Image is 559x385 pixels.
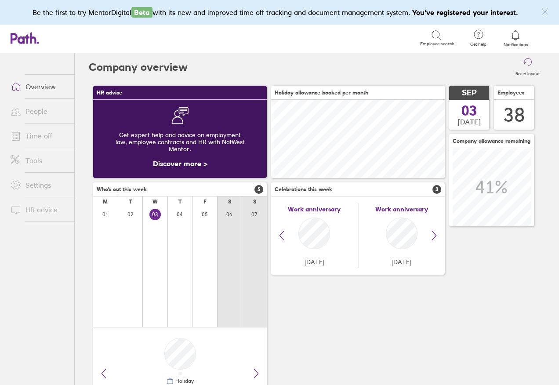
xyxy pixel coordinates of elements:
a: Overview [4,78,74,95]
a: Notifications [501,29,530,47]
div: Search [98,34,121,42]
a: HR advice [4,201,74,218]
span: 03 [461,104,477,118]
div: Holiday [174,378,194,384]
span: 3 [432,185,441,194]
b: You've registered your interest. [412,8,518,17]
span: Get help [464,42,493,47]
div: T [178,199,181,205]
span: [DATE] [392,258,411,265]
div: Be the first to try MentorDigital with its new and improved time off tracking and document manage... [33,7,527,18]
h2: Company overview [89,53,188,81]
div: W [152,199,158,205]
span: Holiday allowance booked per month [275,90,368,96]
span: Who's out this week [97,186,147,192]
span: Work anniversary [375,206,428,213]
span: SEP [462,88,477,98]
label: Reset layout [510,69,545,76]
a: Time off [4,127,74,145]
div: F [203,199,207,205]
span: [DATE] [305,258,324,265]
span: Employees [497,90,525,96]
a: Settings [4,176,74,194]
div: T [129,199,132,205]
span: Company allowance remaining [453,138,530,144]
div: S [253,199,256,205]
a: Tools [4,152,74,169]
span: HR advice [97,90,122,96]
div: S [228,199,231,205]
span: Beta [131,7,152,18]
span: Employee search [420,41,454,47]
button: Reset layout [510,53,545,81]
a: Discover more > [153,159,207,168]
span: [DATE] [458,118,481,126]
a: People [4,102,74,120]
span: Notifications [501,42,530,47]
span: 5 [254,185,263,194]
div: M [103,199,108,205]
span: Work anniversary [288,206,341,213]
div: 38 [504,104,525,126]
span: Celebrations this week [275,186,332,192]
div: Get expert help and advice on employment law, employee contracts and HR with NatWest Mentor. [100,124,260,160]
